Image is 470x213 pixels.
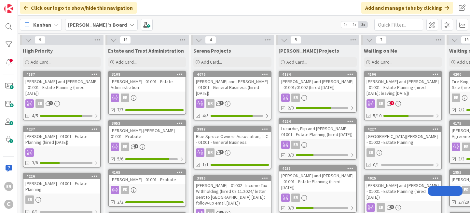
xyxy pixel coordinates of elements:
[279,47,339,54] span: Ryan Projects
[288,105,294,111] span: 2/3
[452,94,460,102] div: ER
[279,166,356,192] div: 4231[PERSON_NAME] and [PERSON_NAME] - 01001 - Estate Planning (hired [DATE])
[377,203,385,212] div: ER
[116,59,137,65] span: Add Card...
[288,152,294,158] span: 3/9
[23,132,100,146] div: [PERSON_NAME] - 01001 - Estate Planning (hired [DATE])
[120,36,131,44] span: 19
[194,175,271,181] div: 3986
[365,203,441,212] div: ER
[390,101,394,105] span: 1
[112,72,186,77] div: 3108
[194,181,271,207] div: [PERSON_NAME] - 01002 - Income Tax Withholding (hired 08.11.2024/ letter sent to [GEOGRAPHIC_DATA...
[367,72,441,77] div: 4166
[202,161,209,168] span: 1/1
[361,2,453,14] div: Add and manage tabs by clicking
[109,71,186,77] div: 3108
[121,94,129,102] div: ER
[134,144,138,148] span: 1
[23,126,100,132] div: 4237
[194,126,271,132] div: 3987
[32,159,38,166] span: 3/8
[194,132,271,146] div: Blue Spruce Owners Association, LLC - 01001 - General Business
[197,127,271,132] div: 3987
[117,156,123,162] span: 5/6
[121,143,129,151] div: ER
[279,94,356,102] div: ER
[23,173,100,194] div: 4226[PERSON_NAME] - 01001 - Estate Planning
[35,36,46,44] span: 9
[365,77,441,97] div: [PERSON_NAME] and [PERSON_NAME] - 01001 - Estate Planning (hired [DATE]; leaving [DATE])
[279,166,356,171] div: 4231
[365,175,441,201] div: 4025[PERSON_NAME] and [PERSON_NAME] - 01001 - Estate Planning (hired [DATE])
[279,119,356,139] div: 4224Lucardie, Flip and [PERSON_NAME] - 01001 - Estate Planning (hired [DATE])
[279,141,356,149] div: ER
[194,148,271,157] div: ER
[206,99,214,108] div: ER
[205,36,216,44] span: 4
[279,71,356,77] div: 4174
[373,112,381,119] span: 5/10
[367,176,441,181] div: 4025
[112,121,186,126] div: 3953
[117,106,123,113] span: 7/7
[365,71,441,97] div: 4166[PERSON_NAME] and [PERSON_NAME] - 01001 - Estate Planning (hired [DATE]; leaving [DATE])
[366,148,375,157] div: ER
[49,101,53,105] span: 1
[117,199,123,206] span: 2/2
[4,182,13,191] div: ER
[112,170,186,175] div: 4165
[374,19,423,31] input: Quick Filter...
[197,176,271,181] div: 3986
[109,186,186,194] div: ER
[458,106,464,113] span: 2/2
[4,4,13,13] img: Visit kanbanzone.com
[365,126,441,132] div: 4227
[365,71,441,77] div: 4166
[26,174,100,179] div: 4226
[23,77,100,97] div: [PERSON_NAME] and [PERSON_NAME] - 01001 - Estate Planning (hired [DATE])
[23,47,53,54] span: High Priority
[377,99,385,108] div: ER
[367,127,441,132] div: 4227
[341,21,350,28] span: 1x
[291,141,300,149] div: ER
[109,143,186,151] div: ER
[32,112,38,119] span: 4/5
[109,77,186,92] div: [PERSON_NAME] - 01001 - Estate Administration
[458,199,469,206] span: 27/28
[291,94,300,102] div: ER
[279,171,356,192] div: [PERSON_NAME] and [PERSON_NAME] - 01001 - Estate Planning (hired [DATE])
[279,119,356,124] div: 4224
[194,126,271,146] div: 3987Blue Spruce Owners Association, LLC - 01001 - General Business
[201,59,222,65] span: Add Card...
[109,120,186,126] div: 3953
[290,36,301,44] span: 5
[286,59,307,65] span: Add Card...
[279,194,356,202] div: ER
[365,181,441,201] div: [PERSON_NAME] and [PERSON_NAME] - 01001 - Estate Planning (hired [DATE])
[373,161,379,168] span: 0/1
[202,112,209,119] span: 4/5
[279,77,356,92] div: [PERSON_NAME] and [PERSON_NAME] - 01001/01002 (hired [DATE])
[25,195,34,204] div: ER
[31,59,51,65] span: Add Card...
[23,179,100,194] div: [PERSON_NAME] - 01001 - Estate Planning
[282,72,356,77] div: 4174
[364,47,397,54] span: Waiting on Me
[376,36,387,44] span: 7
[4,200,13,209] div: C
[194,71,271,97] div: 4076[PERSON_NAME] and [PERSON_NAME] - 01001 - General Business (hired [DATE])
[109,175,186,184] div: [PERSON_NAME] - 01001 - Probate
[26,127,100,132] div: 4237
[197,72,271,77] div: 4076
[109,94,186,102] div: ER
[365,132,441,146] div: [GEOGRAPHIC_DATA][PERSON_NAME] - 01002 - Estate Planning
[288,205,294,211] span: 3/9
[365,126,441,146] div: 4227[GEOGRAPHIC_DATA][PERSON_NAME] - 01002 - Estate Planning
[23,99,100,108] div: ER
[359,21,367,28] span: 3x
[109,126,186,141] div: [PERSON_NAME].[PERSON_NAME] - 01001 - Probate
[194,99,271,108] div: ER
[109,169,186,184] div: 4165[PERSON_NAME] - 01001 - Probate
